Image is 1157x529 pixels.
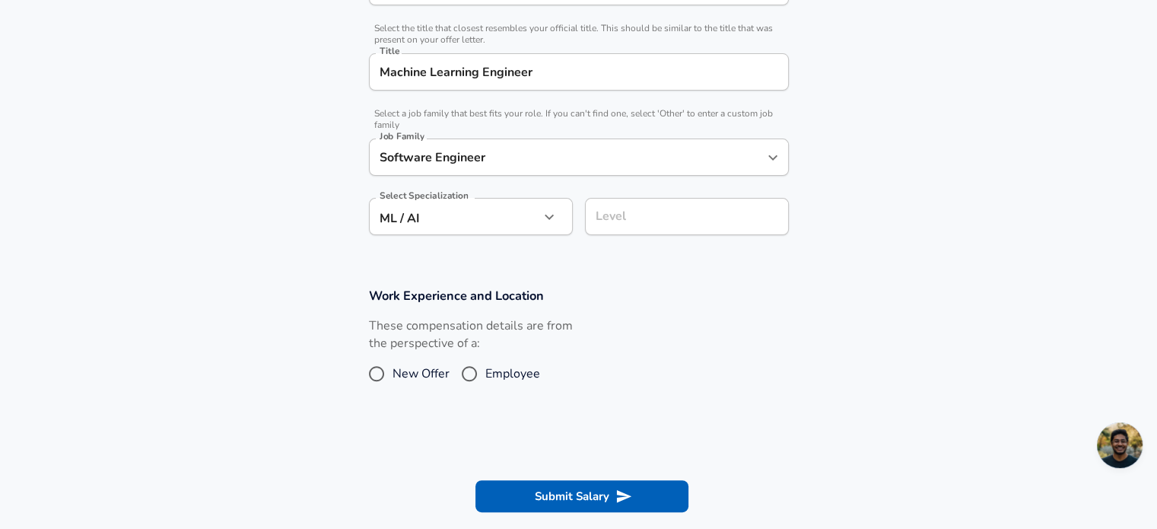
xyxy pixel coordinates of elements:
[376,60,782,84] input: Software Engineer
[369,198,539,235] div: ML / AI
[380,191,468,200] label: Select Specialization
[762,147,784,168] button: Open
[380,46,399,56] label: Title
[369,317,573,352] label: These compensation details are from the perspective of a:
[485,365,540,383] span: Employee
[393,365,450,383] span: New Offer
[592,205,782,228] input: L3
[369,23,789,46] span: Select the title that closest resembles your official title. This should be similar to the title ...
[380,132,424,141] label: Job Family
[475,480,688,512] button: Submit Salary
[1097,422,1143,468] div: Open chat
[369,108,789,131] span: Select a job family that best fits your role. If you can't find one, select 'Other' to enter a cu...
[369,287,789,304] h3: Work Experience and Location
[376,145,759,169] input: Software Engineer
